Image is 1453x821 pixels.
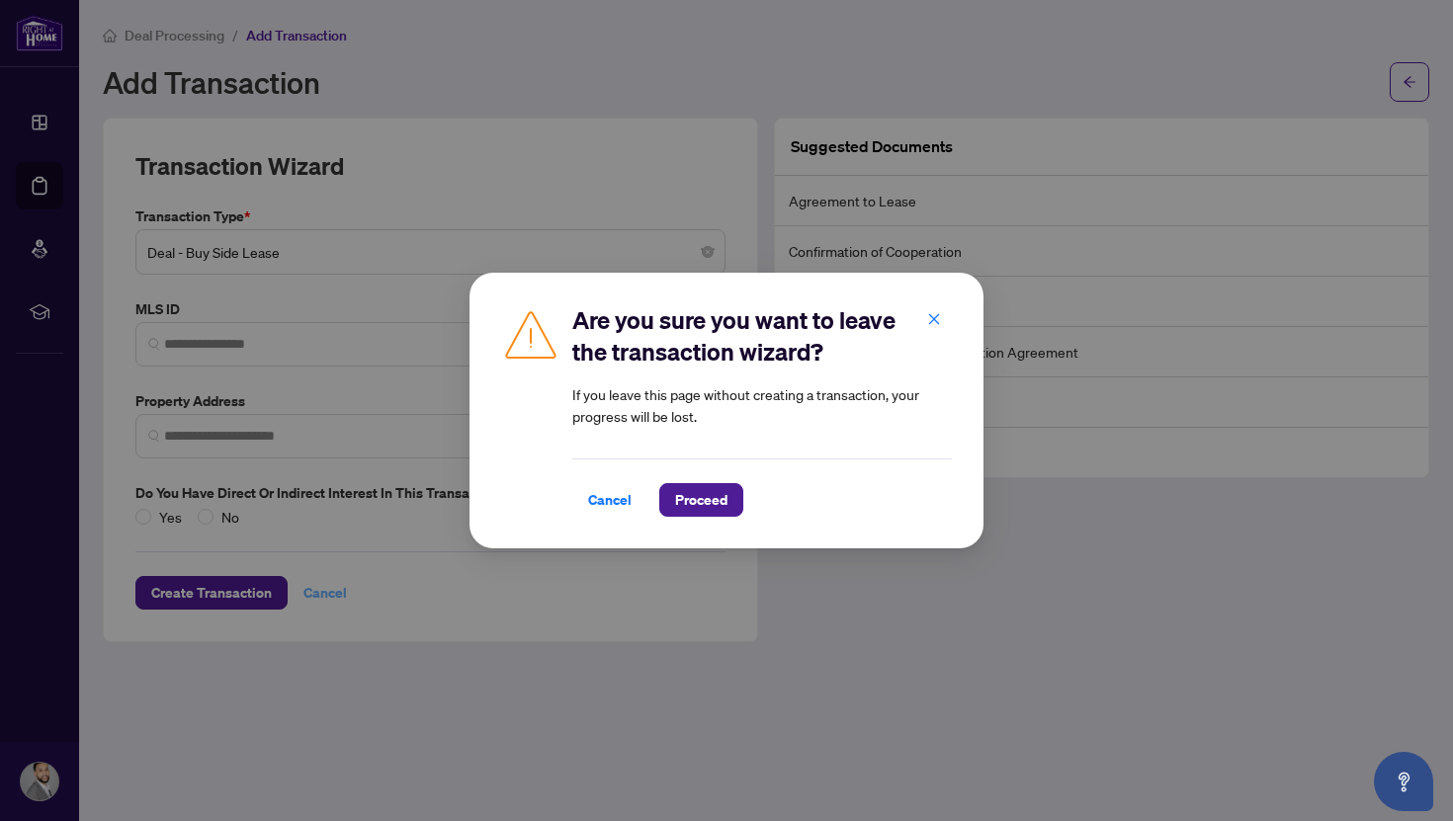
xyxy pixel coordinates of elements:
[588,484,632,516] span: Cancel
[675,484,727,516] span: Proceed
[572,483,647,517] button: Cancel
[572,383,952,427] article: If you leave this page without creating a transaction, your progress will be lost.
[927,312,941,326] span: close
[1374,752,1433,811] button: Open asap
[572,304,952,368] h2: Are you sure you want to leave the transaction wizard?
[659,483,743,517] button: Proceed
